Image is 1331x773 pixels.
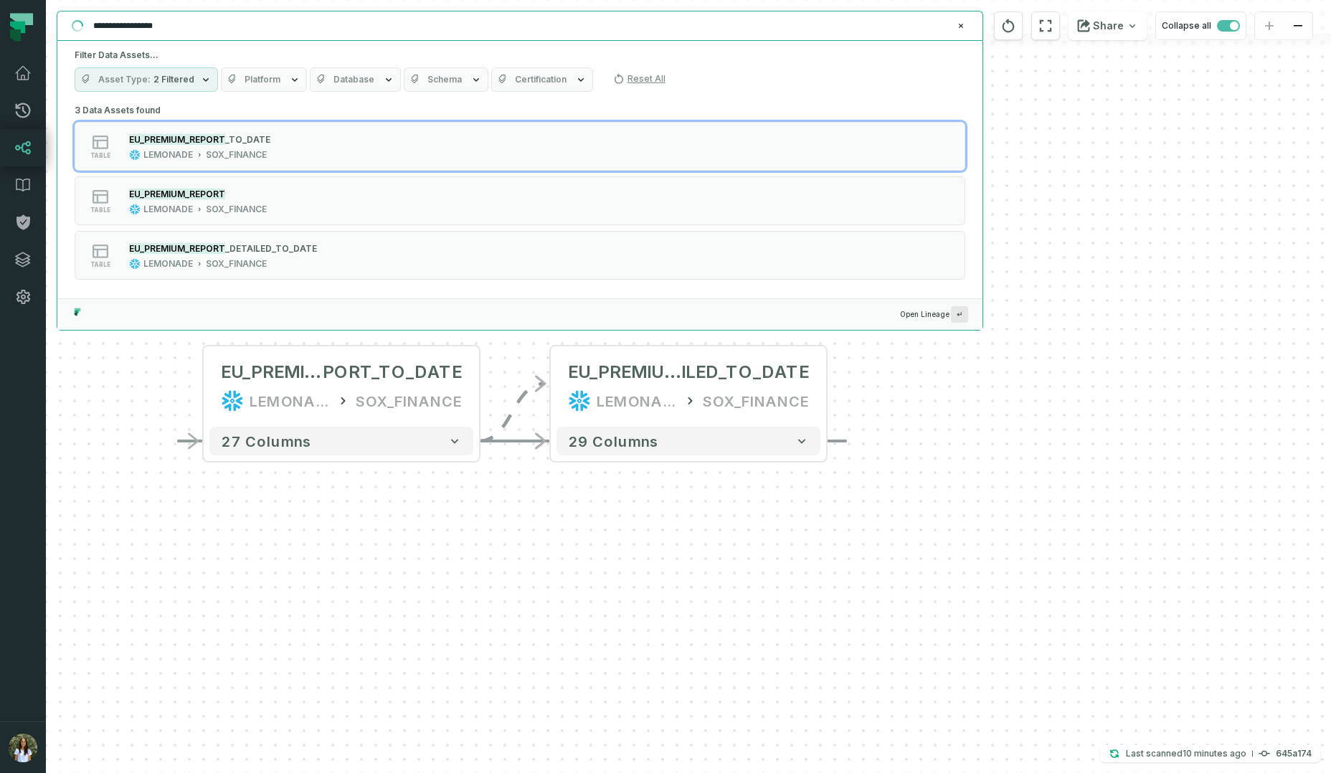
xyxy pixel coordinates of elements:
[900,306,968,323] span: Open Lineage
[1100,745,1320,762] button: Last scanned[DATE] 12:31:15 PM645a174
[221,361,462,384] div: EU_PREMIUM_REPORT_TO_DATE
[515,74,567,85] span: Certification
[143,149,193,161] div: LEMONADE
[221,67,307,92] button: Platform
[427,74,462,85] span: Schema
[129,189,225,199] mark: EU_PREMIUM_REPORT
[221,432,311,450] span: 27 columns
[90,152,110,159] span: table
[479,384,545,441] g: Edge from 4c07b8e77987374436c4b0048c929c58 to a58320cabc9813e311bb69d9065b54b5
[221,361,323,384] span: EU_PREMIUM_RE
[356,389,462,412] div: SOX_FINANCE
[206,149,267,161] div: SOX_FINANCE
[225,243,317,254] span: _DETAILED_TO_DATE
[206,258,267,270] div: SOX_FINANCE
[129,134,225,145] mark: EU_PREMIUM_REPORT
[90,207,110,214] span: table
[568,432,658,450] span: 29 columns
[333,74,374,85] span: Database
[75,231,965,280] button: tableLEMONADESOX_FINANCE
[703,389,809,412] div: SOX_FINANCE
[206,204,267,215] div: SOX_FINANCE
[1183,748,1246,759] relative-time: Sep 10, 2025, 12:31 PM GMT+3
[310,67,401,92] button: Database
[75,100,965,298] div: 3 Data Assets found
[225,134,270,145] span: _TO_DATE
[143,204,193,215] div: LEMONADE
[607,67,671,90] button: Reset All
[568,361,681,384] span: EU_PREMIUM_REPORT_DETA
[129,243,225,254] mark: EU_PREMIUM_REPORT
[1155,11,1246,40] button: Collapse all
[90,261,110,268] span: table
[75,122,965,171] button: tableLEMONADESOX_FINANCE
[491,67,593,92] button: Certification
[1069,11,1147,40] button: Share
[954,19,968,33] button: Clear search query
[75,176,965,225] button: tableLEMONADESOX_FINANCE
[245,74,280,85] span: Platform
[250,389,330,412] div: LEMONADE
[1126,746,1246,761] p: Last scanned
[57,100,982,298] div: Suggestions
[153,74,194,85] span: 2 Filtered
[75,67,218,92] button: Asset Type2 Filtered
[323,361,462,384] span: PORT_TO_DATE
[1276,749,1312,758] h4: 645a174
[597,389,677,412] div: LEMONADE
[568,361,809,384] div: EU_PREMIUM_REPORT_DETAILED_TO_DATE
[404,67,488,92] button: Schema
[143,258,193,270] div: LEMONADE
[9,734,37,762] img: avatar of Noa Gordon
[681,361,809,384] span: ILED_TO_DATE
[951,306,968,323] span: Press ↵ to add a new Data Asset to the graph
[75,49,965,61] h5: Filter Data Assets...
[1284,12,1312,40] button: zoom out
[98,74,151,85] span: Asset Type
